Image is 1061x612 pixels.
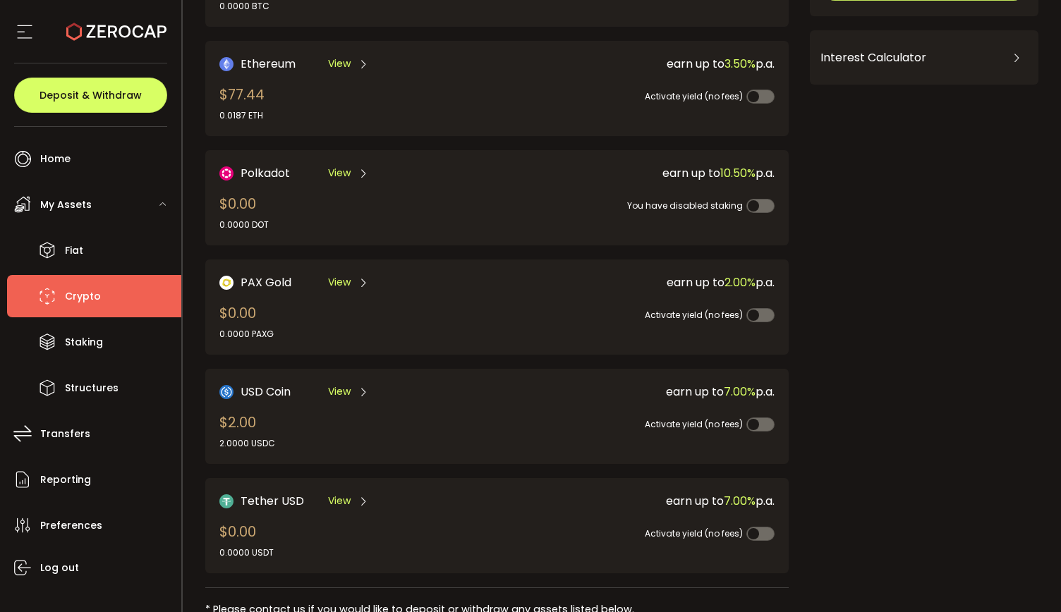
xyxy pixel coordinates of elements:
span: 7.00% [724,493,756,509]
div: earn up to p.a. [497,383,775,400]
button: Deposit & Withdraw [14,78,167,113]
div: $0.00 [219,521,274,559]
span: My Assets [40,195,92,215]
span: Deposit & Withdraw [40,90,142,100]
img: PAX Gold [219,276,234,290]
span: Activate yield (no fees) [645,418,743,430]
div: earn up to p.a. [497,492,775,510]
div: 0.0000 PAXG [219,328,274,341]
div: 2.0000 USDC [219,437,275,450]
span: Preferences [40,515,102,536]
div: earn up to p.a. [497,164,775,182]
span: Staking [65,332,103,353]
span: Activate yield (no fees) [645,309,743,321]
span: Transfers [40,424,90,444]
span: Home [40,149,71,169]
span: Crypto [65,286,101,307]
span: Activate yield (no fees) [645,90,743,102]
img: Tether USD [219,494,234,508]
div: 0.0000 USDT [219,546,274,559]
span: You have disabled staking [627,200,743,212]
span: 3.50% [724,56,756,72]
span: View [328,384,351,399]
div: $0.00 [219,193,269,231]
span: Ethereum [241,55,296,73]
span: Activate yield (no fees) [645,527,743,539]
span: View [328,275,351,290]
span: Polkadot [241,164,290,182]
span: View [328,166,351,180]
div: Interest Calculator [820,41,1028,75]
span: 2.00% [724,274,756,290]
div: $0.00 [219,302,274,341]
div: earn up to p.a. [497,274,775,291]
span: View [328,494,351,508]
span: Tether USD [241,492,304,510]
img: Ethereum [219,57,234,71]
span: PAX Gold [241,274,291,291]
div: $2.00 [219,412,275,450]
div: $77.44 [219,84,265,122]
div: 0.0000 DOT [219,219,269,231]
img: DOT [219,166,234,180]
img: USD Coin [219,385,234,399]
div: 0.0187 ETH [219,109,265,122]
span: View [328,56,351,71]
span: USD Coin [241,383,291,400]
span: Reporting [40,470,91,490]
span: Structures [65,378,119,398]
iframe: Chat Widget [745,45,1061,612]
span: Log out [40,558,79,578]
span: 10.50% [720,165,756,181]
div: earn up to p.a. [497,55,775,73]
span: Fiat [65,240,83,261]
span: 7.00% [724,384,756,400]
